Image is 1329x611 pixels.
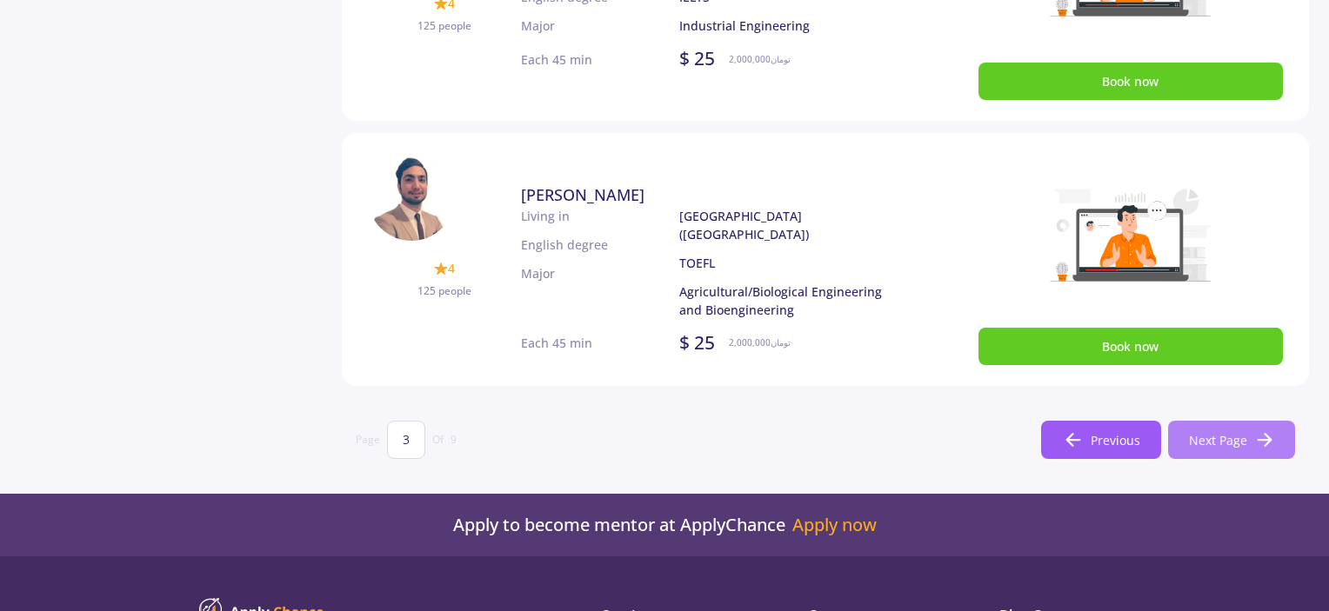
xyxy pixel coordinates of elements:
p: Each 45 min [521,334,592,352]
p: English degree [521,236,680,254]
span: Previous [1091,431,1140,449]
span: 125 people [417,18,471,33]
span: تومان [771,336,791,349]
span: 4 [448,259,455,277]
button: Next Page [1168,421,1295,459]
p: 2,000,000 [729,336,791,349]
span: Page [356,432,380,448]
p: TOEFL [679,254,902,272]
span: تومان [771,53,791,66]
a: Apply now [792,515,877,535]
button: Book now [978,63,1284,100]
button: Previous [1041,421,1161,459]
span: Next Page [1189,431,1247,449]
p: Major [521,264,680,282]
p: Industrial Engineering [679,17,902,35]
p: Each 45 min [521,50,592,69]
p: $ 25 [679,329,715,357]
span: 9 [451,432,457,448]
p: Agricultural/Biological Engineering and Bioengineering [679,282,902,319]
span: [PERSON_NAME] [521,184,644,205]
p: $ 25 [679,45,715,73]
p: Major [521,17,680,35]
a: [PERSON_NAME] [521,183,902,207]
span: Of [432,432,444,448]
p: 2,000,000 [729,53,791,66]
p: Living in [521,207,680,225]
p: [GEOGRAPHIC_DATA] ([GEOGRAPHIC_DATA]) [679,207,902,243]
span: 125 people [417,283,471,298]
button: Book now [978,328,1284,365]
